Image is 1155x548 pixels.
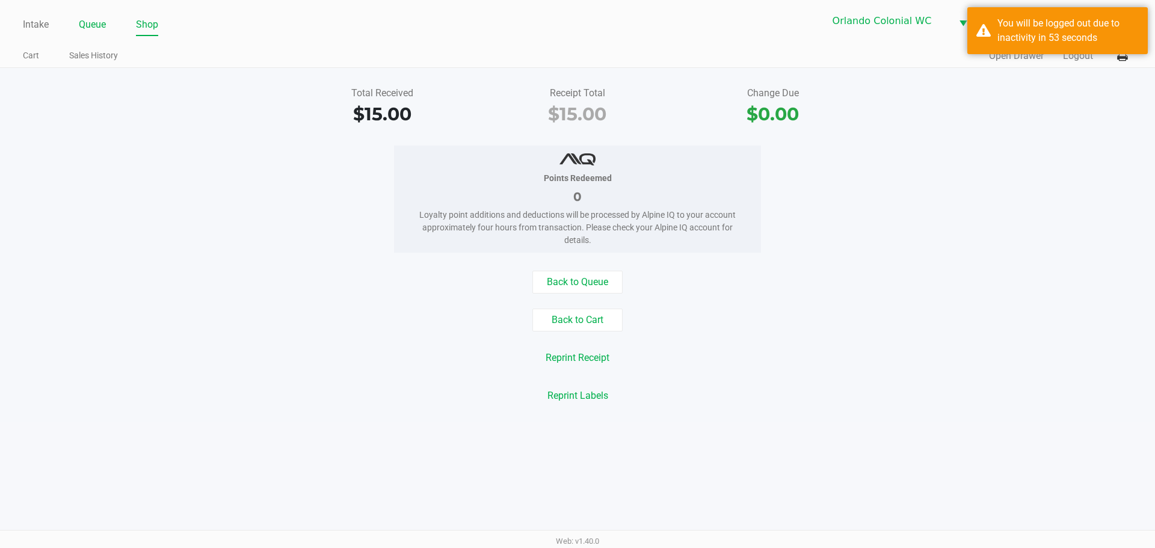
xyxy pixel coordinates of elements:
button: Select [952,7,975,35]
div: Loyalty point additions and deductions will be processed by Alpine IQ to your account approximate... [412,209,743,247]
a: Intake [23,16,49,33]
div: $15.00 [294,100,471,128]
button: Reprint Labels [540,384,616,407]
button: Back to Cart [532,309,623,331]
button: Open Drawer [989,49,1044,63]
div: Change Due [684,86,861,100]
span: Web: v1.40.0 [556,537,599,546]
div: Receipt Total [489,86,667,100]
a: Sales History [69,48,118,63]
div: $0.00 [684,100,861,128]
button: Reprint Receipt [538,346,617,369]
button: Logout [1063,49,1093,63]
a: Cart [23,48,39,63]
div: $15.00 [489,100,667,128]
span: Orlando Colonial WC [833,14,944,28]
div: 0 [412,188,743,206]
button: Back to Queue [532,271,623,294]
a: Queue [79,16,106,33]
div: Points Redeemed [412,172,743,185]
div: You will be logged out due to inactivity in 53 seconds [997,16,1139,45]
div: Total Received [294,86,471,100]
a: Shop [136,16,158,33]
